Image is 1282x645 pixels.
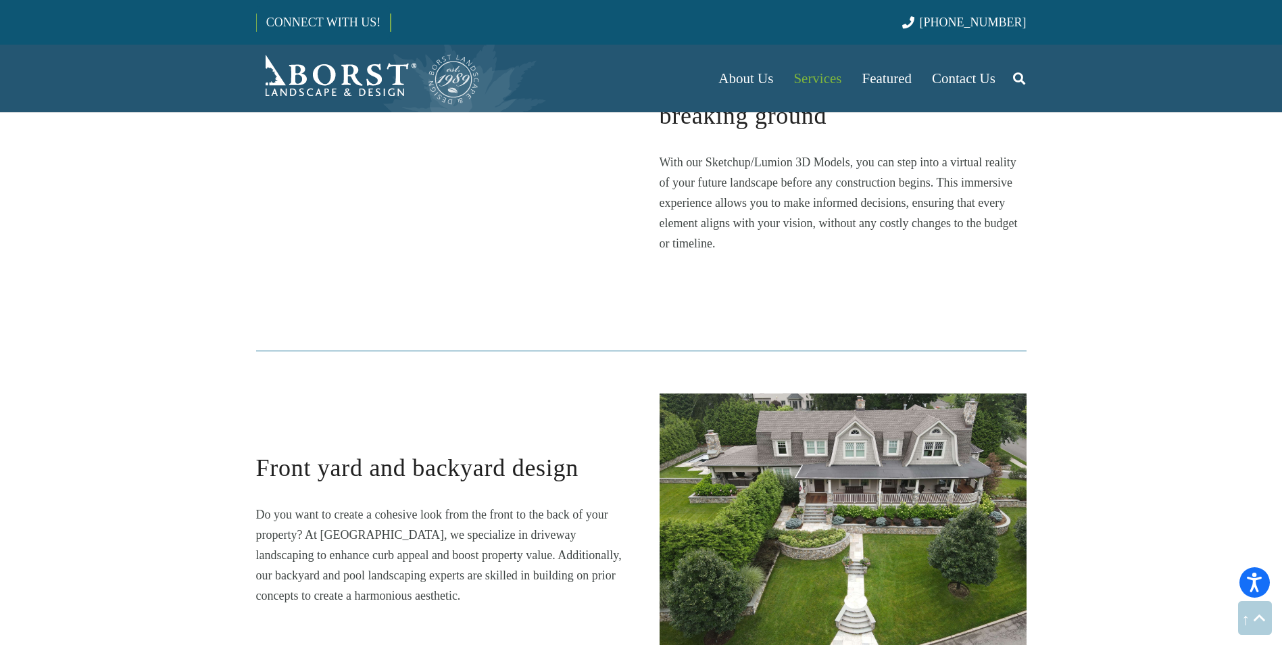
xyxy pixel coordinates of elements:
[256,51,480,105] a: Borst-Logo
[1006,62,1033,95] a: Search
[257,6,390,39] a: CONNECT WITH US!
[922,45,1006,112] a: Contact Us
[902,16,1026,29] a: [PHONE_NUMBER]
[718,70,773,87] span: About Us
[852,45,922,112] a: Featured
[920,16,1027,29] span: [PHONE_NUMBER]
[660,156,1018,250] span: With our Sketchup/Lumion 3D Models, you can step into a virtual reality of your future landscape ...
[793,70,841,87] span: Services
[1238,601,1272,635] a: Back to top
[708,45,783,112] a: About Us
[932,70,995,87] span: Contact Us
[862,70,912,87] span: Featured
[256,450,623,486] h2: Front yard and backyard design
[783,45,852,112] a: Services
[256,508,622,602] span: Do you want to create a cohesive look from the front to the back of your property? At [GEOGRAPHIC...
